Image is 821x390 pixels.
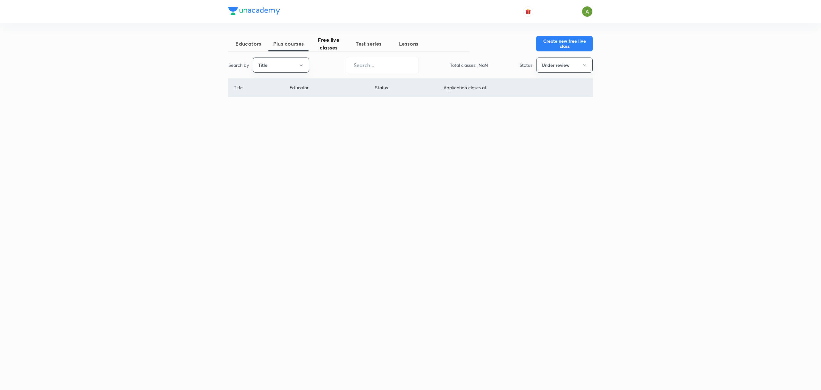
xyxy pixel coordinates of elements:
[268,40,309,48] span: Plus courses
[536,36,593,51] button: Create new free live class
[523,6,533,17] button: avatar
[520,62,532,68] p: Status
[284,79,370,97] th: Educator
[228,62,249,68] p: Search by
[438,79,592,97] th: Application closes at
[582,6,593,17] img: Ajay A
[370,79,438,97] th: Status
[536,58,593,73] button: Under review
[228,40,268,48] span: Educators
[346,57,419,73] input: Search...
[389,40,429,48] span: Lessons
[349,40,389,48] span: Test series
[450,62,488,68] p: Total classes: ,NaN
[309,36,349,51] span: Free live classes
[228,7,280,16] a: Company Logo
[525,9,531,14] img: avatar
[253,58,309,73] button: Title
[228,7,280,15] img: Company Logo
[229,79,284,97] th: Title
